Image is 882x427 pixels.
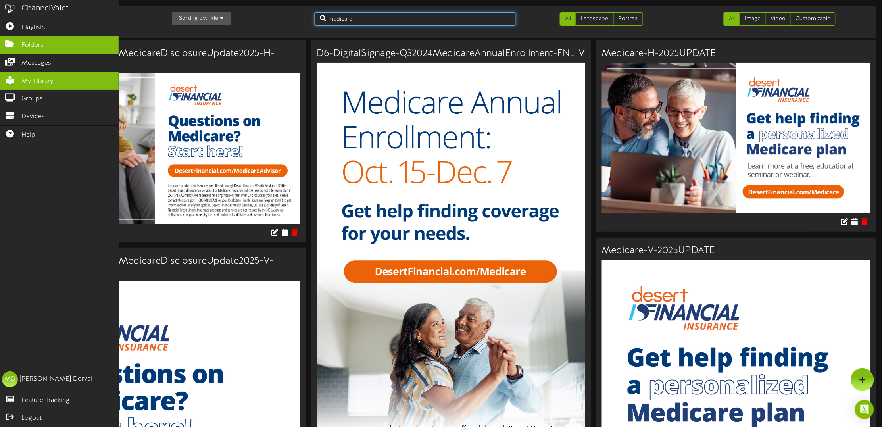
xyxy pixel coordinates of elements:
[724,12,740,26] a: All
[20,375,92,384] div: [PERSON_NAME] Dorval
[21,414,42,423] span: Logout
[314,12,516,26] input: Search Content
[317,48,585,59] h3: D6-DigitalSignage-Q32024MedicareAnnualEnrollment-FNL_V
[32,73,300,224] img: d96a8618-e35e-4233-a0d5-dcfeac6bda13.jpg
[602,63,870,213] img: a5d45c3f-106d-4f90-917f-54fec74fe00c.jpg
[21,59,51,68] span: Messages
[602,48,870,59] h3: Medicare-H-2025UPDATE
[21,3,69,14] div: ChannelValet
[21,112,45,121] span: Devices
[21,396,69,405] span: Feature Tracking
[21,131,35,140] span: Help
[32,48,300,69] h3: D10-DigitalSignage-MedicareDisclosureUpdate2025-H-2025UPDATE
[21,41,44,50] span: Folders
[740,12,766,26] a: Image
[32,256,300,277] h3: D10-DigitalSignage-MedicareDisclosureUpdate2025-V-2025UPDATE
[21,77,54,86] span: My Library
[172,12,231,25] button: Sorting by:Title
[790,12,836,26] a: Customizable
[576,12,614,26] a: Landscape
[602,246,870,256] h3: Medicare-V-2025UPDATE
[765,12,791,26] a: Video
[21,23,45,32] span: Playlists
[613,12,643,26] a: Portrait
[2,371,18,387] div: MD
[560,12,576,26] a: All
[21,94,43,104] span: Groups
[855,400,874,419] div: Open Intercom Messenger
